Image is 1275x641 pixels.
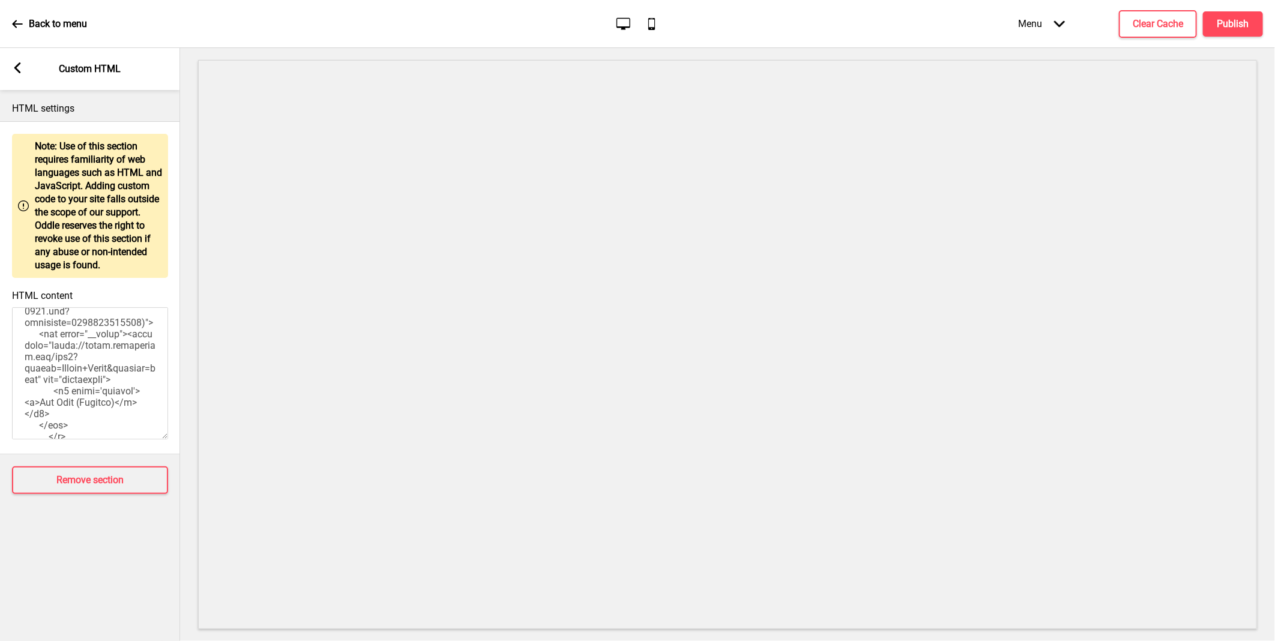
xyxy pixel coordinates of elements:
[35,140,162,272] p: Note: Use of this section requires familiarity of web languages such as HTML and JavaScript. Addi...
[1006,6,1077,41] div: Menu
[12,8,87,40] a: Back to menu
[1119,10,1197,38] button: Clear Cache
[12,102,168,115] p: HTML settings
[12,290,73,301] label: HTML content
[29,17,87,31] p: Back to menu
[56,474,124,487] h4: Remove section
[1203,11,1263,37] button: Publish
[59,62,121,76] p: Custom HTML
[1217,17,1249,31] h4: Publish
[1133,17,1183,31] h4: Clear Cache
[12,307,168,439] textarea: <lo> <ipsum> .__dolorsita { con-adipi: 4357el; seddoe: 3 temp; inci-utlab: etdolo; } .__mag { ali...
[12,466,168,494] button: Remove section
